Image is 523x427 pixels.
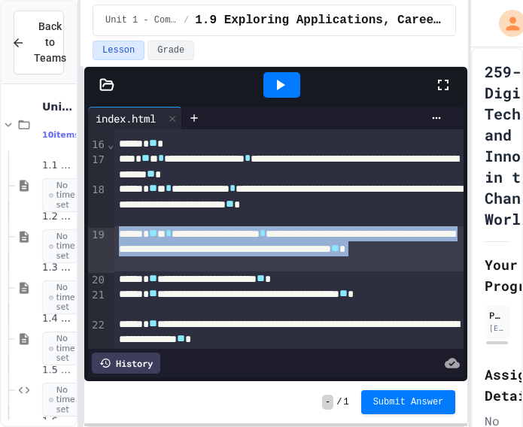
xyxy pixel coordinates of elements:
[485,254,509,296] h2: Your Progress
[184,14,189,26] span: /
[88,111,163,126] div: index.html
[93,41,144,60] button: Lesson
[42,383,87,417] span: No time set
[485,364,509,406] h2: Assignment Details
[343,396,348,408] span: 1
[42,280,87,315] span: No time set
[88,273,107,288] div: 20
[373,396,444,408] span: Submit Answer
[147,41,194,60] button: Grade
[88,153,107,183] div: 17
[34,19,66,66] span: Back to Teams
[42,100,73,114] span: Unit 1 - Computational Thinking and Making Connections
[105,14,178,26] span: Unit 1 - Computational Thinking and Making Connections
[42,210,73,223] span: 1.2 Hello World
[336,396,342,408] span: /
[88,107,182,129] div: index.html
[42,313,73,326] span: 1.4 Cascading Style Sheets
[361,390,456,414] button: Submit Answer
[88,228,107,273] div: 19
[107,138,114,150] span: Fold line
[42,332,87,366] span: No time set
[88,183,107,228] div: 18
[322,395,333,410] span: -
[14,11,64,74] button: Back to Teams
[489,323,505,334] div: [EMAIL_ADDRESS][DOMAIN_NAME]
[88,288,107,318] div: 21
[92,353,160,374] div: History
[195,11,443,29] span: 1.9 Exploring Applications, Careers, and Connections in the Digital World
[42,229,87,264] span: No time set
[42,178,87,213] span: No time set
[88,138,107,153] div: 16
[42,130,80,140] span: 10 items
[42,262,73,274] span: 1.3 Linking Web Pages
[489,308,505,322] div: Parmis Navabsafavi
[42,364,73,377] span: 1.5 Phone Usage Assignment
[88,318,107,348] div: 22
[42,159,73,172] span: 1.1 History of the WWW
[88,348,107,378] div: 23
